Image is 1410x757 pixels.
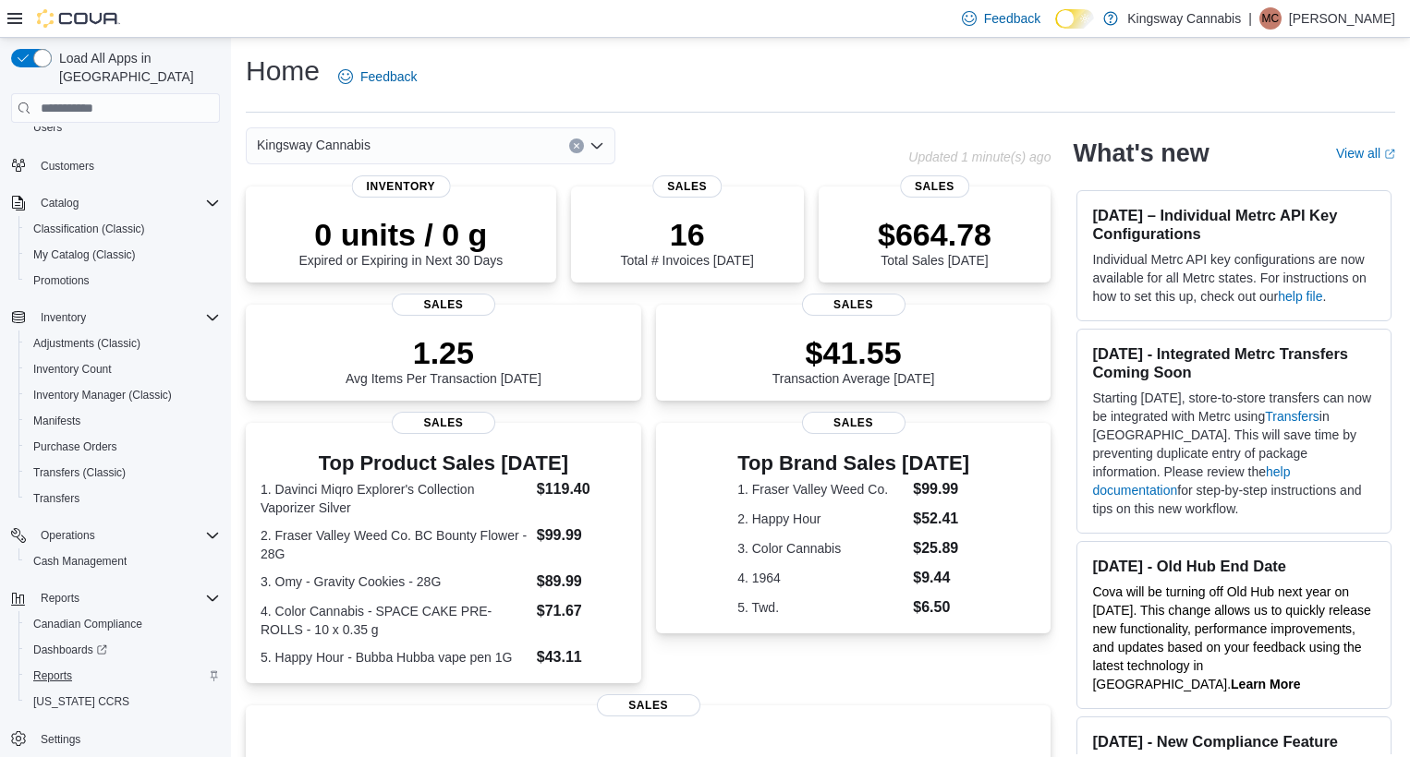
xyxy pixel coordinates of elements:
[18,486,227,511] button: Transfers
[913,567,969,589] dd: $9.44
[537,646,626,668] dd: $43.11
[33,554,127,569] span: Cash Management
[26,436,125,458] a: Purchase Orders
[26,116,220,138] span: Users
[26,550,220,572] span: Cash Management
[18,663,227,689] button: Reports
[26,116,69,138] a: Users
[26,358,119,380] a: Inventory Count
[33,617,142,631] span: Canadian Compliance
[346,334,541,386] div: Avg Items Per Transaction [DATE]
[33,491,79,506] span: Transfers
[26,691,220,713] span: Washington CCRS
[913,508,969,530] dd: $52.41
[737,452,969,475] h3: Top Brand Sales [DATE]
[737,480,906,499] dt: 1. Fraser Valley Weed Co.
[26,270,220,292] span: Promotions
[18,114,227,140] button: Users
[33,465,126,480] span: Transfers (Classic)
[4,151,227,178] button: Customers
[1259,7,1282,30] div: Michelle Corrigall
[33,273,90,288] span: Promotions
[1231,677,1300,691] a: Learn More
[37,9,120,28] img: Cova
[26,270,97,292] a: Promotions
[26,244,220,266] span: My Catalog (Classic)
[1092,206,1376,243] h3: [DATE] – Individual Metrc API Key Configurations
[737,598,906,617] dt: 5. Twd.
[537,571,626,593] dd: $89.99
[246,53,320,90] h1: Home
[26,665,220,687] span: Reports
[537,524,626,547] dd: $99.99
[18,460,227,486] button: Transfers (Classic)
[1248,7,1252,30] p: |
[900,175,970,198] span: Sales
[26,665,79,687] a: Reports
[18,242,227,268] button: My Catalog (Classic)
[298,216,503,268] div: Expired or Expiring in Next 30 Days
[33,362,112,377] span: Inventory Count
[18,408,227,434] button: Manifests
[1265,409,1319,424] a: Transfers
[1127,7,1241,30] p: Kingsway Cannabis
[33,336,140,351] span: Adjustments (Classic)
[984,9,1040,28] span: Feedback
[18,637,227,663] a: Dashboards
[392,412,495,434] span: Sales
[352,175,451,198] span: Inventory
[33,247,136,262] span: My Catalog (Classic)
[33,524,220,547] span: Operations
[1092,557,1376,575] h3: [DATE] - Old Hub End Date
[257,134,371,156] span: Kingsway Cannabis
[18,382,227,408] button: Inventory Manager (Classic)
[1384,149,1395,160] svg: External link
[26,639,220,661] span: Dashboards
[18,689,227,715] button: [US_STATE] CCRS
[41,310,86,325] span: Inventory
[41,591,79,606] span: Reports
[33,439,117,454] span: Purchase Orders
[33,694,129,709] span: [US_STATE] CCRS
[913,478,969,500] dd: $99.99
[913,537,969,559] dd: $25.89
[737,510,906,528] dt: 2. Happy Hour
[33,192,86,214] button: Catalog
[652,175,723,198] span: Sales
[597,694,700,716] span: Sales
[569,138,584,153] button: Clear input
[26,218,152,240] a: Classification (Classic)
[26,358,220,380] span: Inventory Count
[33,306,93,329] button: Inventory
[26,332,148,354] a: Adjustments (Classic)
[26,613,220,635] span: Canadian Compliance
[1278,289,1322,304] a: help file
[772,334,935,386] div: Transaction Average [DATE]
[360,67,417,86] span: Feedback
[878,216,991,268] div: Total Sales [DATE]
[4,305,227,330] button: Inventory
[4,190,227,216] button: Catalog
[331,58,424,95] a: Feedback
[1336,146,1395,161] a: View allExternal link
[33,524,103,547] button: Operations
[18,611,227,637] button: Canadian Compliance
[33,222,145,236] span: Classification (Classic)
[41,159,94,174] span: Customers
[4,523,227,548] button: Operations
[18,268,227,294] button: Promotions
[26,410,220,432] span: Manifests
[26,244,143,266] a: My Catalog (Classic)
[41,528,95,543] span: Operations
[620,216,753,253] p: 16
[26,487,220,510] span: Transfers
[590,138,604,153] button: Open list of options
[33,587,87,609] button: Reports
[1055,29,1056,30] span: Dark Mode
[261,572,529,591] dt: 3. Omy - Gravity Cookies - 28G
[33,306,220,329] span: Inventory
[18,434,227,460] button: Purchase Orders
[1092,344,1376,381] h3: [DATE] - Integrated Metrc Transfers Coming Soon
[4,726,227,752] button: Settings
